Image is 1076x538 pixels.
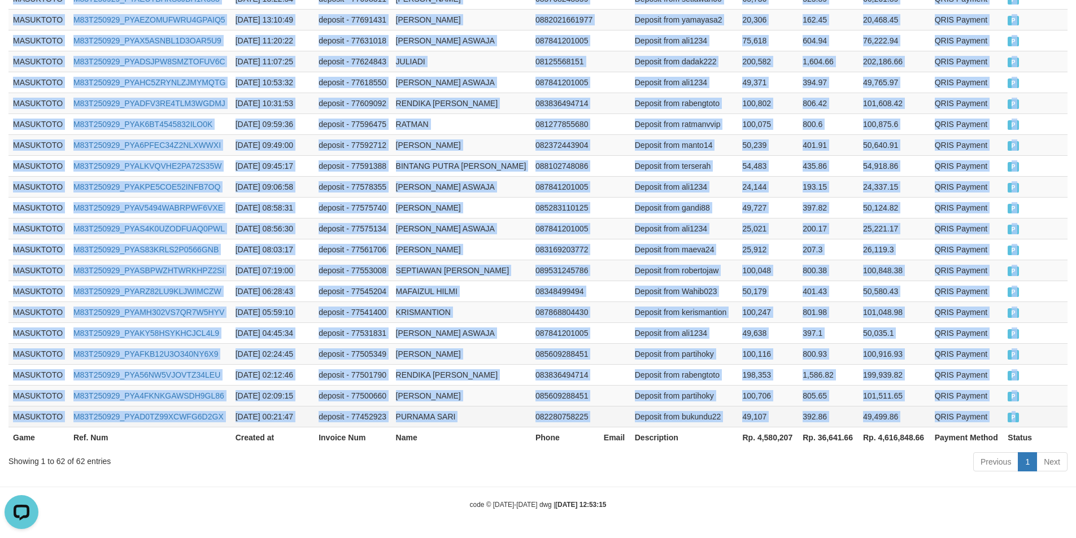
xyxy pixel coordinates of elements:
[738,281,798,301] td: 50,179
[531,9,599,30] td: 0882021661977
[859,364,930,385] td: 199,939.82
[314,427,391,448] th: Invoice Num
[314,406,391,427] td: deposit - 77452923
[599,427,630,448] th: Email
[391,9,531,30] td: [PERSON_NAME]
[5,5,38,38] button: Open LiveChat chat widget
[738,72,798,93] td: 49,371
[930,72,1004,93] td: QRIS Payment
[738,260,798,281] td: 100,048
[798,134,859,155] td: 401.91
[738,9,798,30] td: 20,306
[8,406,69,427] td: MASUKTOTO
[231,197,315,218] td: [DATE] 08:58:31
[73,141,221,150] a: M83T250929_PYA6PFEC34Z2NLXWWXI
[231,30,315,51] td: [DATE] 11:20:22
[738,176,798,197] td: 24,144
[1008,58,1019,67] span: PAID
[630,301,738,322] td: Deposit from kerismantion
[738,364,798,385] td: 198,353
[738,343,798,364] td: 100,116
[531,218,599,239] td: 087841201005
[630,406,738,427] td: Deposit from bukundu22
[531,134,599,155] td: 082372443904
[859,197,930,218] td: 50,124.82
[73,57,225,66] a: M83T250929_PYADSJPW8SMZTOFUV6C
[391,197,531,218] td: [PERSON_NAME]
[798,427,859,448] th: Rp. 36,641.66
[391,239,531,260] td: [PERSON_NAME]
[314,113,391,134] td: deposit - 77596475
[314,301,391,322] td: deposit - 77541400
[930,427,1004,448] th: Payment Method
[798,281,859,301] td: 401.43
[738,51,798,72] td: 200,582
[859,260,930,281] td: 100,848.38
[1008,16,1019,25] span: PAID
[930,301,1004,322] td: QRIS Payment
[630,385,738,406] td: Deposit from partihoky
[231,281,315,301] td: [DATE] 06:28:43
[930,197,1004,218] td: QRIS Payment
[630,197,738,218] td: Deposit from gandi88
[314,385,391,406] td: deposit - 77500660
[391,343,531,364] td: [PERSON_NAME]
[738,427,798,448] th: Rp. 4,580,207
[314,176,391,197] td: deposit - 77578355
[391,176,531,197] td: [PERSON_NAME] ASWAJA
[531,239,599,260] td: 083169203772
[798,155,859,176] td: 435.86
[231,113,315,134] td: [DATE] 09:59:36
[531,176,599,197] td: 087841201005
[930,385,1004,406] td: QRIS Payment
[630,93,738,113] td: Deposit from rabengtoto
[531,364,599,385] td: 083836494714
[859,281,930,301] td: 50,580.43
[930,134,1004,155] td: QRIS Payment
[930,364,1004,385] td: QRIS Payment
[231,343,315,364] td: [DATE] 02:24:45
[73,329,219,338] a: M83T250929_PYAKY58HSYKHCJCL4L9
[8,451,440,467] div: Showing 1 to 62 of 62 entries
[231,364,315,385] td: [DATE] 02:12:46
[8,239,69,260] td: MASUKTOTO
[391,134,531,155] td: [PERSON_NAME]
[314,134,391,155] td: deposit - 77592712
[314,343,391,364] td: deposit - 77505349
[1008,308,1019,318] span: PAID
[314,51,391,72] td: deposit - 77624843
[738,93,798,113] td: 100,802
[391,322,531,343] td: [PERSON_NAME] ASWAJA
[798,72,859,93] td: 394.97
[391,155,531,176] td: BINTANG PUTRA [PERSON_NAME]
[555,501,606,509] strong: [DATE] 12:53:15
[630,239,738,260] td: Deposit from maeva24
[8,72,69,93] td: MASUKTOTO
[798,322,859,343] td: 397.1
[930,281,1004,301] td: QRIS Payment
[8,155,69,176] td: MASUKTOTO
[231,406,315,427] td: [DATE] 00:21:47
[738,385,798,406] td: 100,706
[314,364,391,385] td: deposit - 77501790
[738,30,798,51] td: 75,618
[8,176,69,197] td: MASUKTOTO
[231,322,315,343] td: [DATE] 04:45:34
[314,30,391,51] td: deposit - 77631018
[73,287,221,296] a: M83T250929_PYARZ82LU9KLJWIMCZW
[531,93,599,113] td: 083836494714
[1008,120,1019,130] span: PAID
[1008,37,1019,46] span: PAID
[973,452,1018,471] a: Previous
[859,406,930,427] td: 49,499.86
[859,427,930,448] th: Rp. 4,616,848.66
[738,301,798,322] td: 100,247
[391,218,531,239] td: [PERSON_NAME] ASWAJA
[391,385,531,406] td: [PERSON_NAME]
[8,385,69,406] td: MASUKTOTO
[630,218,738,239] td: Deposit from ali1234
[314,93,391,113] td: deposit - 77609092
[1008,141,1019,151] span: PAID
[859,301,930,322] td: 101,048.98
[1008,392,1019,401] span: PAID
